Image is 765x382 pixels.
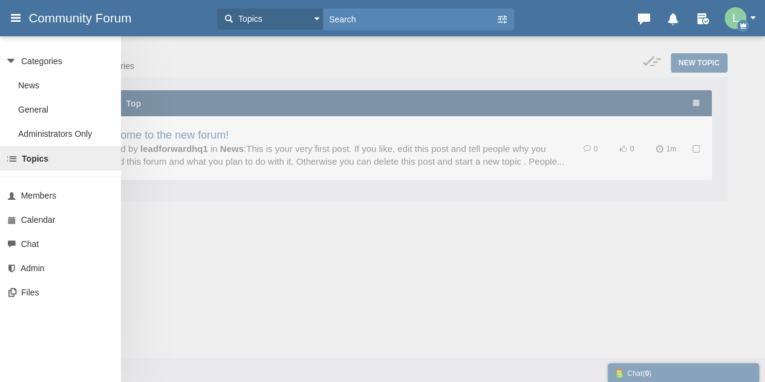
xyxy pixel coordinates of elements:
[217,8,323,30] button: Topics
[28,7,211,29] a: Community Forum
[235,13,262,25] span: Topics
[12,73,121,97] a: News
[28,11,140,25] span: Community Forum
[21,56,62,66] span: Categories
[724,7,746,29] img: 54UdfEAAAAGSURBVAMA1GZADzPIoKYAAAAASUVORK5CYII=
[12,122,121,146] a: Administrators Only
[21,239,39,249] span: Chat
[21,288,39,297] span: Files
[21,191,56,200] span: Members
[323,8,496,30] input: Search
[12,97,121,122] a: General
[22,154,48,163] span: Topics
[21,263,45,273] span: Admin
[21,215,56,225] span: Calendar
